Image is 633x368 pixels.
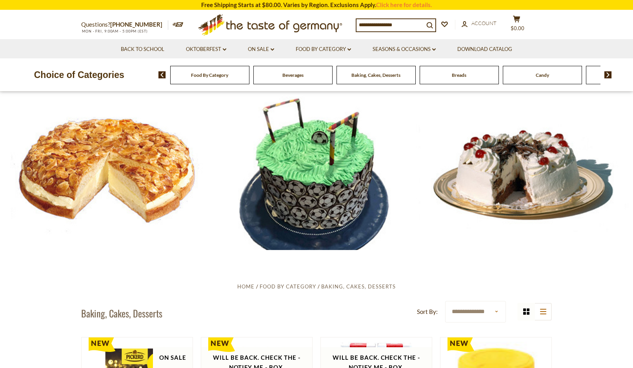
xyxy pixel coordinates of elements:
a: Back to School [121,45,164,54]
h1: Baking, Cakes, Desserts [81,307,162,319]
a: Food By Category [296,45,351,54]
a: Breads [452,72,466,78]
a: Food By Category [260,283,316,290]
a: Baking, Cakes, Desserts [351,72,400,78]
span: MON - FRI, 9:00AM - 5:00PM (EST) [81,29,148,33]
a: Home [237,283,255,290]
img: previous arrow [158,71,166,78]
a: Baking, Cakes, Desserts [321,283,396,290]
a: Candy [536,72,549,78]
a: Food By Category [191,72,228,78]
a: Beverages [282,72,304,78]
span: Account [471,20,497,26]
a: Oktoberfest [186,45,226,54]
label: Sort By: [417,307,438,317]
p: Questions? [81,20,168,30]
a: Account [462,19,497,28]
span: $0.00 [511,25,524,31]
a: [PHONE_NUMBER] [110,21,162,28]
img: next arrow [604,71,612,78]
a: Click here for details. [376,1,432,8]
button: $0.00 [505,15,528,35]
a: Seasons & Occasions [373,45,436,54]
a: Download Catalog [457,45,512,54]
a: On Sale [248,45,274,54]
